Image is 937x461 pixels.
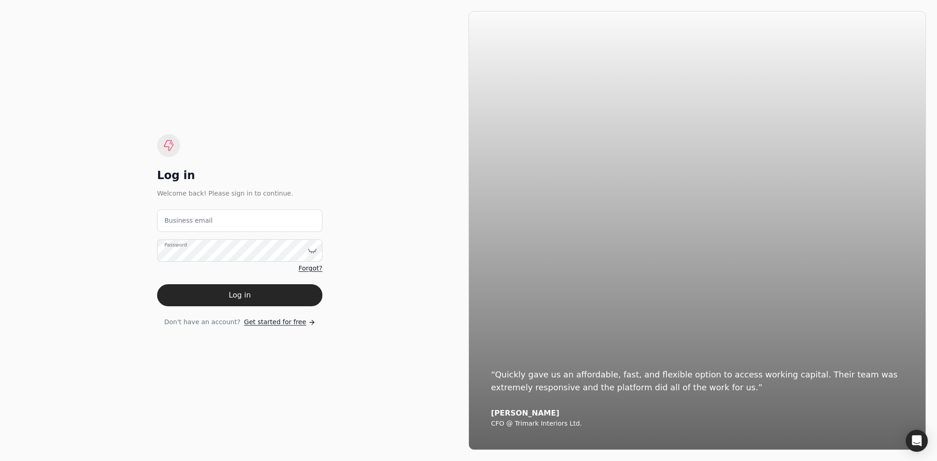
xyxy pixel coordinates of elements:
label: Password [164,242,187,249]
div: Open Intercom Messenger [906,430,928,452]
a: Get started for free [244,317,315,327]
a: Forgot? [299,264,322,273]
label: Business email [164,216,213,225]
span: Don't have an account? [164,317,240,327]
button: Log in [157,284,322,306]
span: Get started for free [244,317,306,327]
div: CFO @ Trimark Interiors Ltd. [491,420,903,428]
div: Log in [157,168,322,183]
div: Welcome back! Please sign in to continue. [157,188,322,198]
div: [PERSON_NAME] [491,409,903,418]
div: “Quickly gave us an affordable, fast, and flexible option to access working capital. Their team w... [491,368,903,394]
